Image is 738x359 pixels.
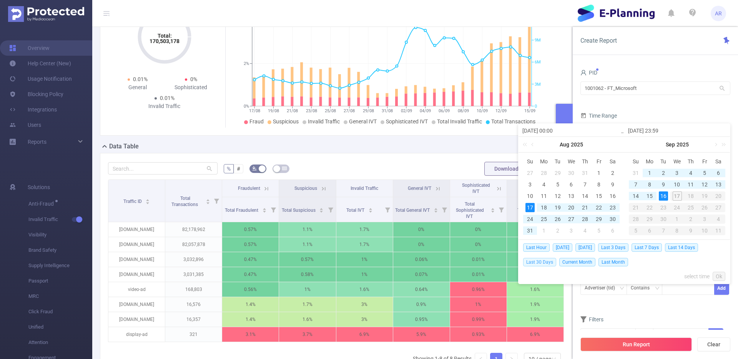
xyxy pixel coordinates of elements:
[592,202,606,213] td: August 22, 2025
[535,104,537,109] tspan: 0
[713,272,725,281] a: Ok
[537,167,551,179] td: July 28, 2025
[523,202,537,213] td: August 17, 2025
[524,108,535,113] tspan: 15/09
[594,191,603,201] div: 15
[606,190,620,202] td: August 16, 2025
[676,137,690,152] a: 2025
[578,167,592,179] td: July 31, 2025
[368,207,373,211] div: Sort
[700,168,709,178] div: 5
[643,158,657,165] span: Mo
[670,190,684,202] td: September 17, 2025
[525,191,535,201] div: 10
[28,227,92,243] span: Visibility
[28,201,57,206] span: Anti-Fraud
[287,108,298,113] tspan: 21/08
[698,167,711,179] td: September 5, 2025
[491,118,535,125] span: Total Transactions
[657,167,670,179] td: September 2, 2025
[553,226,562,235] div: 2
[631,282,655,294] div: Contains
[670,225,684,236] td: October 8, 2025
[608,191,617,201] div: 16
[580,337,692,351] button: Run Report
[606,158,620,165] span: Sa
[145,198,150,203] div: Sort
[262,207,266,209] i: icon: caret-up
[629,203,643,212] div: 21
[9,40,50,56] a: Overview
[190,76,197,82] span: 0%
[629,156,643,167] th: Sun
[565,190,578,202] td: August 13, 2025
[9,102,57,117] a: Integrations
[171,196,199,207] span: Total Transactions
[684,179,698,190] td: September 11, 2025
[670,158,684,165] span: We
[643,179,657,190] td: September 8, 2025
[111,83,165,91] div: General
[525,226,535,235] div: 31
[553,203,562,212] div: 19
[608,226,617,235] div: 6
[434,207,438,211] div: Sort
[523,156,537,167] th: Sun
[28,212,92,227] span: Invalid Traffic
[559,137,570,152] a: Aug
[570,137,584,152] a: 2025
[244,104,249,109] tspan: 0%
[368,207,372,209] i: icon: caret-up
[657,203,670,212] div: 23
[522,126,620,135] input: Start date
[530,137,537,152] a: Previous month (PageUp)
[268,197,279,222] i: Filter menu
[565,167,578,179] td: July 30, 2025
[672,180,681,189] div: 10
[553,191,562,201] div: 12
[580,180,590,189] div: 7
[252,166,257,171] i: icon: bg-colors
[206,198,210,200] i: icon: caret-up
[711,202,725,213] td: September 27, 2025
[535,82,541,87] tspan: 3M
[711,158,725,165] span: Sa
[592,190,606,202] td: August 15, 2025
[551,202,565,213] td: August 19, 2025
[700,180,709,189] div: 12
[580,214,590,224] div: 28
[665,137,676,152] a: Sep
[108,162,218,175] input: Search...
[629,167,643,179] td: August 31, 2025
[606,225,620,236] td: September 6, 2025
[629,202,643,213] td: September 21, 2025
[308,118,340,125] span: Invalid Traffic
[565,213,578,225] td: August 27, 2025
[567,203,576,212] div: 20
[670,213,684,225] td: October 1, 2025
[578,213,592,225] td: August 28, 2025
[28,335,92,350] span: Attention
[684,156,698,167] th: Thu
[28,319,92,335] span: Unified
[592,158,606,165] span: Fr
[146,201,150,203] i: icon: caret-down
[643,167,657,179] td: September 1, 2025
[262,207,267,211] div: Sort
[698,190,711,202] td: September 19, 2025
[684,158,698,165] span: Th
[525,168,535,178] div: 27
[227,166,231,172] span: %
[523,213,537,225] td: August 24, 2025
[657,190,670,202] td: September 16, 2025
[698,213,711,225] td: October 3, 2025
[659,191,668,201] div: 16
[714,180,723,189] div: 13
[629,225,643,236] td: October 5, 2025
[462,183,490,194] span: Sophisticated IVT
[659,168,668,178] div: 2
[670,202,684,213] td: September 24, 2025
[537,158,551,165] span: Mo
[325,108,336,113] tspan: 25/08
[578,190,592,202] td: August 14, 2025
